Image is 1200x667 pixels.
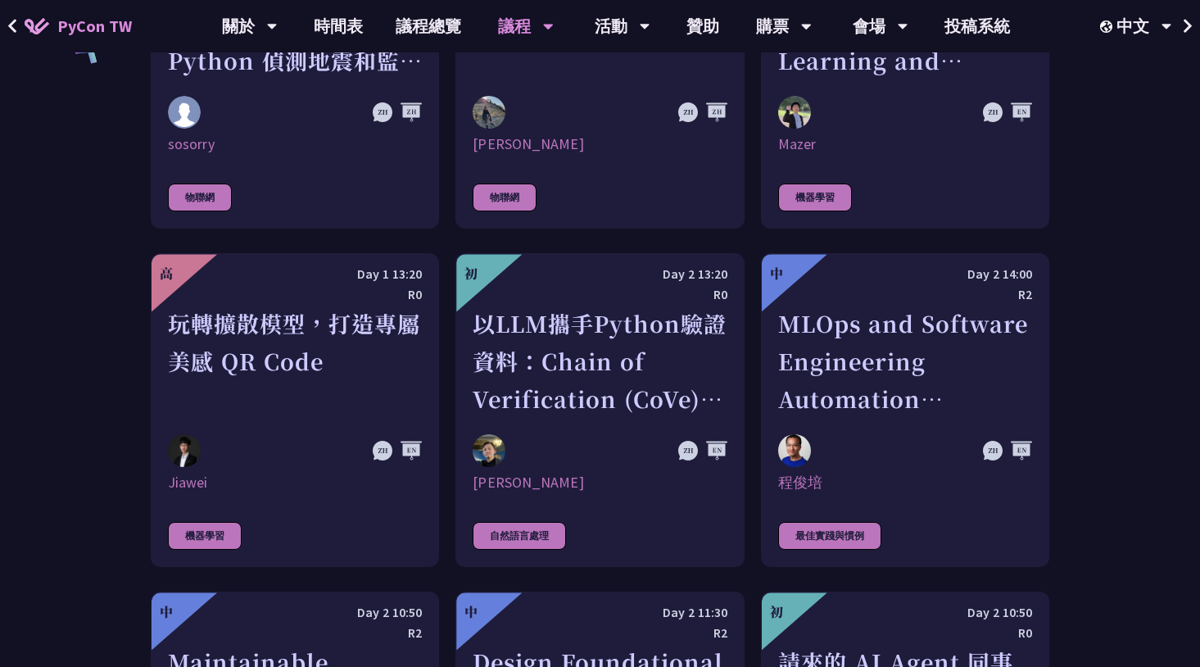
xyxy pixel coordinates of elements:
[761,253,1049,567] a: 中 Day 2 14:00 R2 MLOps and Software Engineering Automation Challenges in Production 程俊培 程俊培 最佳實踐與慣例
[57,14,132,39] span: PyCon TW
[464,602,478,622] div: 中
[455,253,744,567] a: 初 Day 2 13:20 R0 以LLM攜手Python驗證資料：Chain of Verification (CoVe)實務應用 Kevin Tseng [PERSON_NAME] 自然語言處理
[778,623,1032,643] div: R0
[473,602,727,623] div: Day 2 11:30
[770,602,783,622] div: 初
[778,305,1032,418] div: MLOps and Software Engineering Automation Challenges in Production
[168,305,422,418] div: 玩轉擴散模型，打造專屬美感 QR Code
[778,522,881,550] div: 最佳實踐與慣例
[473,434,505,467] img: Kevin Tseng
[168,284,422,305] div: R0
[168,264,422,284] div: Day 1 13:20
[778,134,1032,154] div: Mazer
[25,18,49,34] img: Home icon of PyCon TW 2025
[168,473,422,492] div: Jiawei
[770,264,783,284] div: 中
[473,522,566,550] div: 自然語言處理
[473,623,727,643] div: R2
[168,96,201,129] img: sosorry
[8,6,148,47] a: PyCon TW
[778,96,811,129] img: Mazer
[473,305,727,418] div: 以LLM攜手Python驗證資料：Chain of Verification (CoVe)實務應用
[168,184,232,211] div: 物聯網
[464,264,478,284] div: 初
[778,602,1032,623] div: Day 2 10:50
[778,434,811,467] img: 程俊培
[168,134,422,154] div: sosorry
[473,96,505,129] img: Peter
[473,184,537,211] div: 物聯網
[168,602,422,623] div: Day 2 10:50
[151,253,439,567] a: 高 Day 1 13:20 R0 玩轉擴散模型，打造專屬美感 QR Code Jiawei Jiawei 機器學習
[473,284,727,305] div: R0
[168,434,201,468] img: Jiawei
[778,473,1032,492] div: 程俊培
[778,264,1032,284] div: Day 2 14:00
[473,264,727,284] div: Day 2 13:20
[168,623,422,643] div: R2
[160,602,173,622] div: 中
[160,264,173,284] div: 高
[168,522,242,550] div: 機器學習
[778,184,852,211] div: 機器學習
[778,284,1032,305] div: R2
[473,473,727,492] div: [PERSON_NAME]
[1100,20,1116,33] img: Locale Icon
[473,134,727,154] div: [PERSON_NAME]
